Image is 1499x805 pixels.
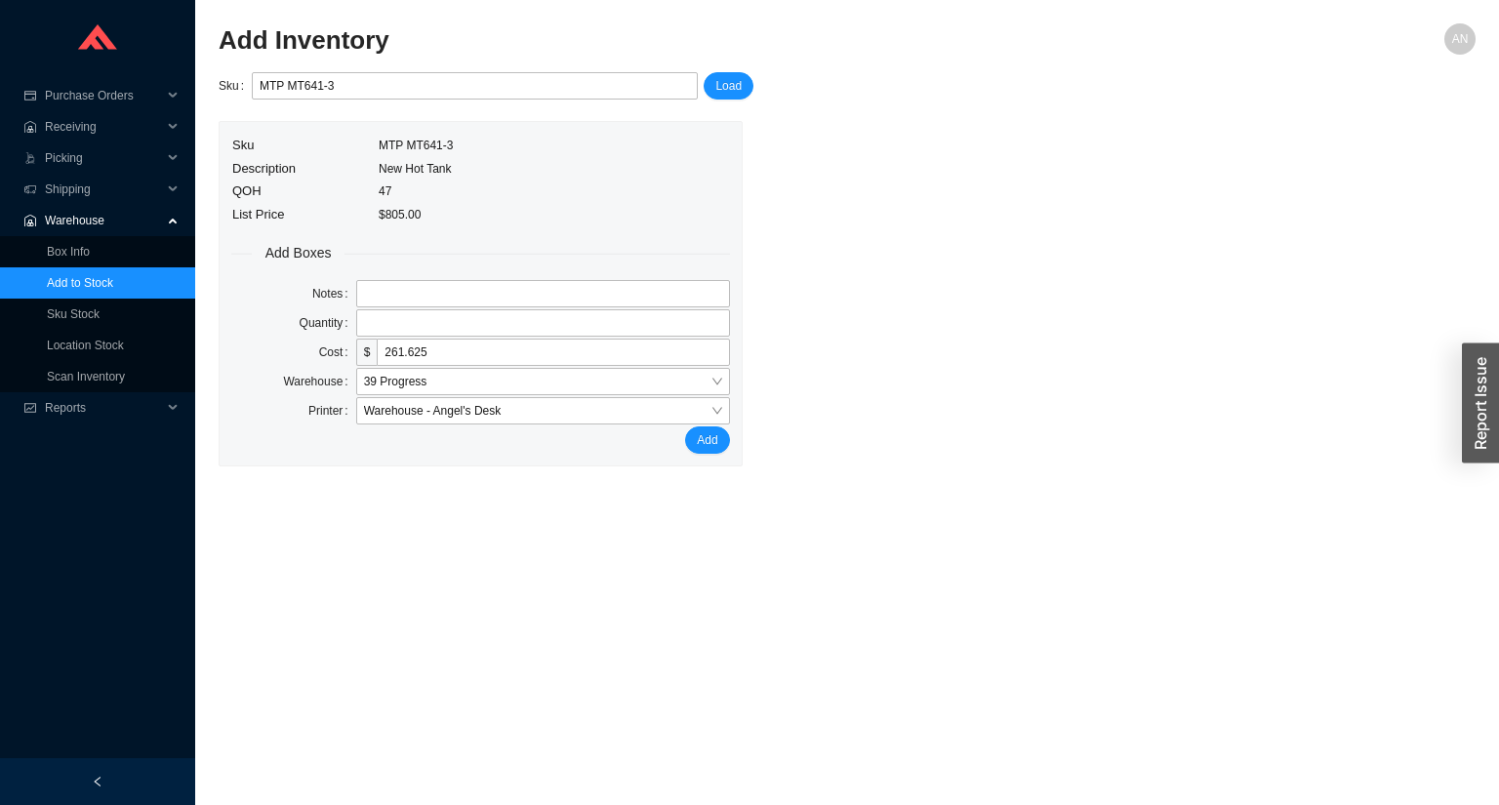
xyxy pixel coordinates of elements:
span: Add [697,430,717,450]
span: fund [23,402,37,414]
span: Load [715,76,742,96]
label: Notes [312,280,356,307]
a: Add to Stock [47,276,113,290]
td: Description [231,157,378,181]
span: 39 Progress [364,369,722,394]
td: Sku [231,134,378,157]
label: Cost [319,339,356,366]
a: Sku Stock [47,307,100,321]
span: Warehouse - Angel's Desk [364,398,722,423]
a: Box Info [47,245,90,259]
label: Quantity [300,309,356,337]
td: MTP MT641-3 [378,134,454,157]
button: Add [685,426,729,454]
td: QOH [231,180,378,203]
td: List Price [231,203,378,226]
span: left [92,776,103,787]
span: Shipping [45,174,162,205]
a: Location Stock [47,339,124,352]
span: Purchase Orders [45,80,162,111]
h2: Add Inventory [219,23,1161,58]
span: Receiving [45,111,162,142]
label: Sku [219,72,252,100]
span: AN [1452,23,1469,55]
span: credit-card [23,90,37,101]
td: New Hot Tank [378,157,454,181]
span: Reports [45,392,162,423]
span: Picking [45,142,162,174]
span: $ [356,339,378,366]
button: Load [704,72,753,100]
td: $805.00 [378,203,454,226]
span: Warehouse [45,205,162,236]
label: Printer [308,397,356,424]
span: Add Boxes [252,242,345,264]
td: 47 [378,180,454,203]
a: Scan Inventory [47,370,125,383]
label: Warehouse [283,368,355,395]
